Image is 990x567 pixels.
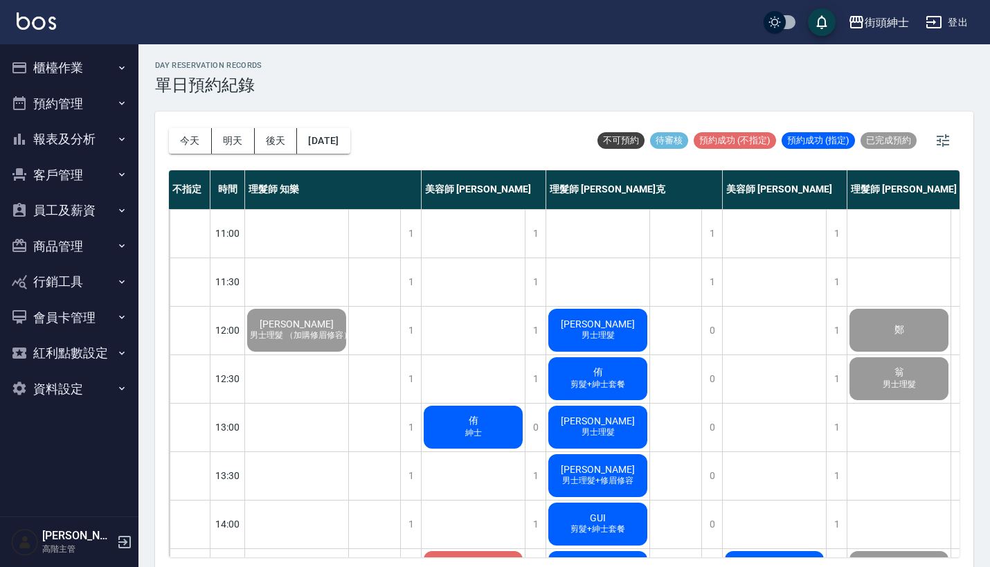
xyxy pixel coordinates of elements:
div: 1 [826,355,847,403]
button: 紅利點數設定 [6,335,133,371]
span: [PERSON_NAME] [257,318,336,330]
img: Logo [17,12,56,30]
button: 客戶管理 [6,157,133,193]
div: 1 [525,452,546,500]
button: 街頭紳士 [843,8,915,37]
div: 1 [525,501,546,548]
div: 美容師 [PERSON_NAME] [422,170,546,209]
span: 侑 [591,366,606,379]
div: 1 [701,210,722,258]
div: 1 [400,258,421,306]
button: 報表及分析 [6,121,133,157]
div: 時間 [210,170,245,209]
span: 不可預約 [597,134,645,147]
div: 0 [525,404,546,451]
div: 1 [400,501,421,548]
div: 1 [826,501,847,548]
span: 剪髮+紳士套餐 [568,523,628,535]
div: 12:00 [210,306,245,354]
div: 0 [701,404,722,451]
button: save [808,8,836,36]
button: 會員卡管理 [6,300,133,336]
button: 登出 [920,10,973,35]
div: 0 [701,355,722,403]
div: 0 [701,501,722,548]
div: 14:00 [210,500,245,548]
span: 紳士 [462,427,485,439]
div: 11:00 [210,209,245,258]
img: Person [11,528,39,556]
h5: [PERSON_NAME] [42,529,113,543]
button: 後天 [255,128,298,154]
div: 1 [400,404,421,451]
button: 櫃檯作業 [6,50,133,86]
div: 1 [525,210,546,258]
span: GUI [587,512,609,523]
div: 1 [400,355,421,403]
h3: 單日預約紀錄 [155,75,262,95]
span: 男士理髮 [579,330,618,341]
div: 1 [525,355,546,403]
span: 男士理髮 （加購修眉修容） [247,330,354,341]
div: 11:30 [210,258,245,306]
div: 1 [826,210,847,258]
div: 13:00 [210,403,245,451]
div: 1 [400,307,421,354]
button: 預約管理 [6,86,133,122]
button: 今天 [169,128,212,154]
div: 1 [400,452,421,500]
span: 男士理髮+修眉修容 [559,475,636,487]
span: 男士理髮 [880,379,919,390]
div: 理髮師 [PERSON_NAME]克 [546,170,723,209]
div: 1 [525,258,546,306]
div: 理髮師 知樂 [245,170,422,209]
div: 0 [701,307,722,354]
span: 待審核 [650,134,688,147]
span: [PERSON_NAME] [558,415,638,426]
button: 明天 [212,128,255,154]
button: 員工及薪資 [6,192,133,228]
h2: day Reservation records [155,61,262,70]
button: 資料設定 [6,371,133,407]
span: 剪髮+紳士套餐 [568,379,628,390]
div: 1 [701,258,722,306]
span: [PERSON_NAME] [558,464,638,475]
button: [DATE] [297,128,350,154]
div: 美容師 [PERSON_NAME] [723,170,847,209]
div: 1 [400,210,421,258]
button: 商品管理 [6,228,133,264]
span: 侑 [466,415,481,427]
p: 高階主管 [42,543,113,555]
div: 不指定 [169,170,210,209]
div: 1 [826,452,847,500]
span: 預約成功 (不指定) [694,134,776,147]
span: [PERSON_NAME] [558,318,638,330]
button: 行銷工具 [6,264,133,300]
span: 鄭 [892,324,907,336]
span: 翁 [892,366,907,379]
div: 1 [826,404,847,451]
div: 1 [826,307,847,354]
span: 男士理髮 [579,426,618,438]
span: 已完成預約 [861,134,917,147]
div: 1 [826,258,847,306]
div: 13:30 [210,451,245,500]
div: 12:30 [210,354,245,403]
div: 街頭紳士 [865,14,909,31]
div: 0 [701,452,722,500]
span: 預約成功 (指定) [782,134,855,147]
div: 1 [525,307,546,354]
